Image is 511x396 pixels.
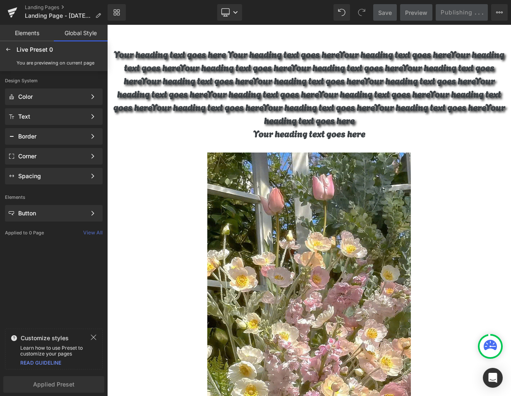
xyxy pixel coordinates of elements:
div: Text [18,113,86,120]
button: Redo [353,4,370,21]
button: Undo [333,4,350,21]
div: Color [18,93,86,100]
span: Preview [405,8,427,17]
div: Spacing [18,173,86,179]
a: Global Style [54,25,108,41]
span: Applied Preset [5,381,103,388]
div: Button [18,210,86,217]
a: New Library [108,4,126,21]
a: Preview [400,4,432,21]
div: Corner [18,153,86,160]
button: More [491,4,508,21]
div: Open Intercom Messenger [483,368,503,388]
a: READ GUIDELINE [20,360,61,366]
a: Landing Pages [25,4,108,11]
div: View All [83,230,108,236]
button: Applied Preset [3,376,104,393]
span: Save [378,8,392,17]
img: Test sync product1112121212 [100,128,303,382]
p: Applied to 0 Page [5,230,83,236]
div: Learn how to use Preset to customize your pages [5,345,102,357]
span: Landing Page - [DATE] 16:11:57 [25,12,92,19]
span: Live Preset 0 [17,46,53,53]
div: You are previewing on current page [17,60,94,66]
span: Customize styles [21,335,69,341]
div: Border [18,133,86,140]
